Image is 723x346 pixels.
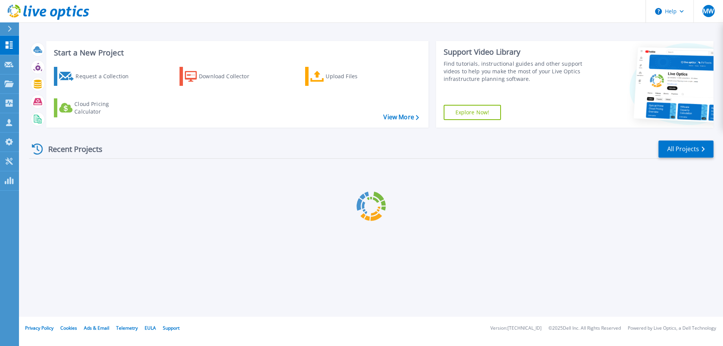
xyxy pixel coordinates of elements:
li: Version: [TECHNICAL_ID] [490,326,542,331]
a: View More [383,114,419,121]
a: Cloud Pricing Calculator [54,98,139,117]
div: Request a Collection [76,69,136,84]
a: Upload Files [305,67,390,86]
a: Support [163,325,180,331]
h3: Start a New Project [54,49,419,57]
div: Recent Projects [29,140,113,158]
span: MW [703,8,714,14]
li: © 2025 Dell Inc. All Rights Reserved [548,326,621,331]
div: Download Collector [199,69,260,84]
a: Cookies [60,325,77,331]
a: Privacy Policy [25,325,54,331]
div: Cloud Pricing Calculator [74,100,135,115]
a: Telemetry [116,325,138,331]
a: Explore Now! [444,105,501,120]
div: Find tutorials, instructional guides and other support videos to help you make the most of your L... [444,60,585,83]
a: All Projects [658,141,714,158]
a: Download Collector [180,67,264,86]
a: Ads & Email [84,325,109,331]
div: Upload Files [326,69,386,84]
a: Request a Collection [54,67,139,86]
li: Powered by Live Optics, a Dell Technology [628,326,716,331]
a: EULA [145,325,156,331]
div: Support Video Library [444,47,585,57]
